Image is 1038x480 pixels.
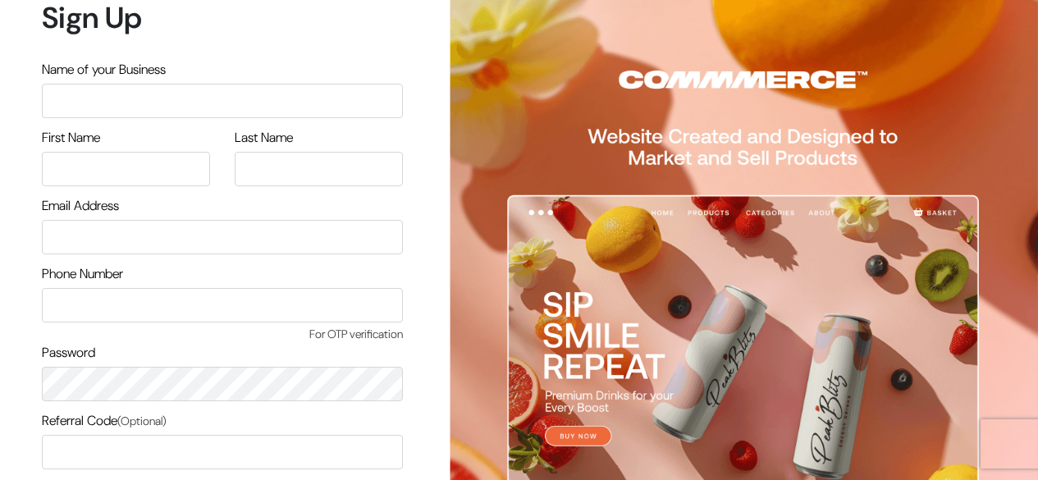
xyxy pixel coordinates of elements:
[42,264,123,284] label: Phone Number
[42,128,100,148] label: First Name
[117,414,167,428] span: (Optional)
[42,326,403,343] span: For OTP verification
[42,196,119,216] label: Email Address
[42,60,166,80] label: Name of your Business
[42,343,95,363] label: Password
[42,411,167,431] label: Referral Code
[235,128,293,148] label: Last Name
